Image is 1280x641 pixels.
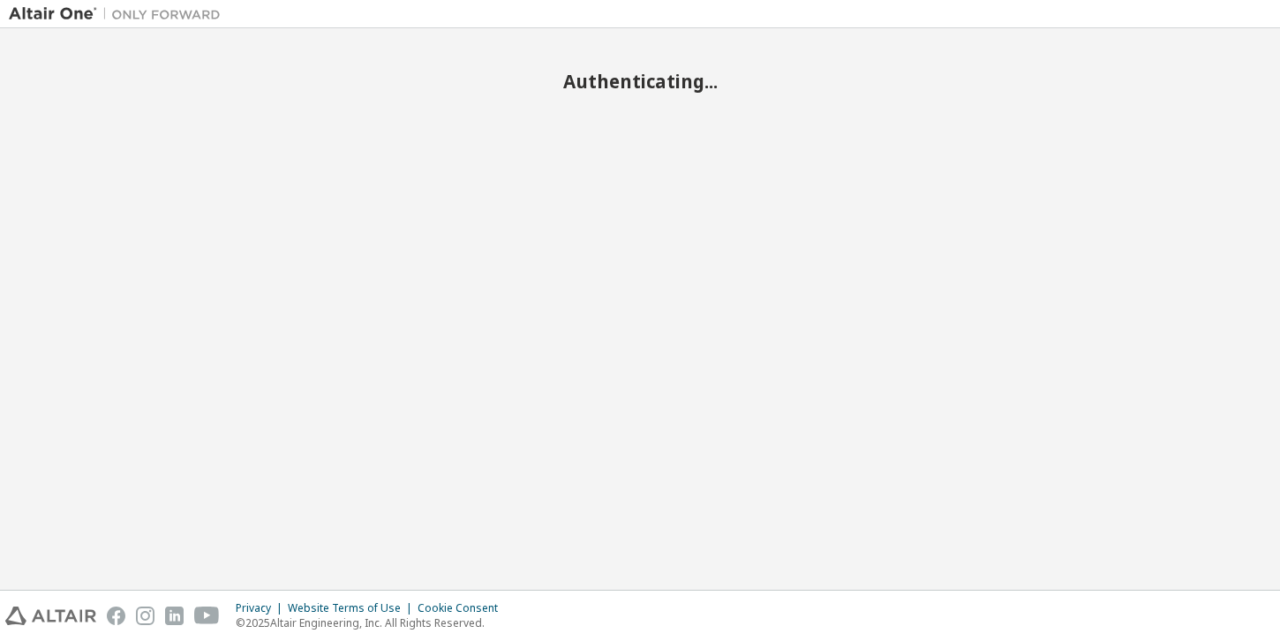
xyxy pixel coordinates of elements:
[236,615,508,630] p: © 2025 Altair Engineering, Inc. All Rights Reserved.
[194,607,220,625] img: youtube.svg
[236,601,288,615] div: Privacy
[288,601,418,615] div: Website Terms of Use
[107,607,125,625] img: facebook.svg
[5,607,96,625] img: altair_logo.svg
[165,607,184,625] img: linkedin.svg
[418,601,508,615] div: Cookie Consent
[9,5,230,23] img: Altair One
[136,607,154,625] img: instagram.svg
[9,70,1271,93] h2: Authenticating...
